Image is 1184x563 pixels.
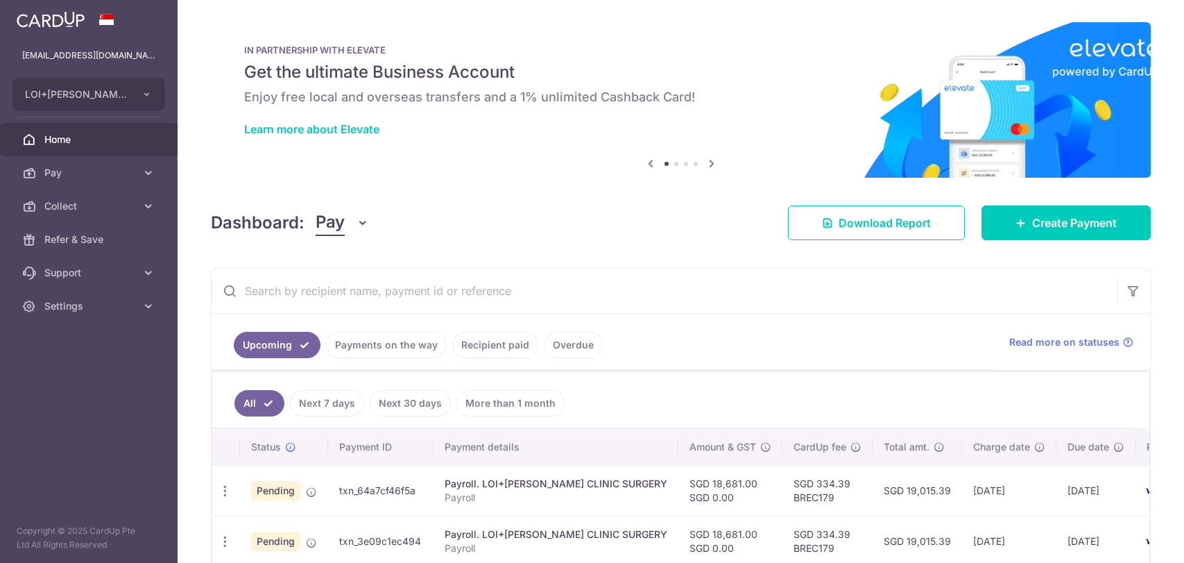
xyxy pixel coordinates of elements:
img: CardUp [17,11,85,28]
iframe: Opens a widget where you can find more information [1095,521,1170,556]
a: Recipient paid [452,332,538,358]
span: Refer & Save [44,233,136,246]
p: Payroll [445,541,667,555]
td: [DATE] [962,465,1056,516]
td: [DATE] [1056,465,1135,516]
a: Read more on statuses [1009,335,1133,349]
span: LOI+[PERSON_NAME] CLINIC SURGERY [25,87,128,101]
img: Renovation banner [211,22,1151,178]
a: Payments on the way [326,332,447,358]
button: Pay [316,210,369,236]
span: Support [44,266,136,280]
span: Pending [251,532,300,551]
a: Learn more about Elevate [244,122,379,136]
h5: Get the ultimate Business Account [244,61,1117,83]
td: SGD 19,015.39 [873,465,962,516]
span: Create Payment [1032,215,1117,231]
td: SGD 334.39 BREC179 [782,465,873,516]
span: Due date [1067,440,1109,454]
span: Pay [316,210,345,236]
a: Overdue [544,332,603,358]
div: Payroll. LOI+[PERSON_NAME] CLINIC SURGERY [445,477,667,491]
input: Search by recipient name, payment id or reference [212,269,1117,313]
th: Payment ID [328,429,434,465]
a: All [234,390,284,417]
span: Download Report [839,215,931,231]
span: Charge date [973,440,1030,454]
a: Next 7 days [290,390,364,417]
span: Total amt. [884,440,929,454]
td: SGD 18,681.00 SGD 0.00 [678,465,782,516]
td: txn_64a7cf46f5a [328,465,434,516]
a: Upcoming [234,332,320,358]
img: Bank Card [1140,482,1167,499]
a: More than 1 month [456,390,565,417]
p: [EMAIL_ADDRESS][DOMAIN_NAME] [22,49,155,62]
a: Download Report [788,205,965,240]
span: Pending [251,481,300,501]
span: Read more on statuses [1009,335,1119,349]
span: Home [44,133,136,146]
span: Collect [44,199,136,213]
th: Payment details [434,429,678,465]
a: Next 30 days [370,390,451,417]
div: Payroll. LOI+[PERSON_NAME] CLINIC SURGERY [445,528,667,541]
span: Settings [44,299,136,313]
span: Status [251,440,281,454]
p: IN PARTNERSHIP WITH ELEVATE [244,44,1117,56]
p: Payroll [445,491,667,505]
h4: Dashboard: [211,210,304,235]
span: Pay [44,166,136,180]
a: Create Payment [981,205,1151,240]
span: CardUp fee [793,440,846,454]
span: Amount & GST [689,440,756,454]
h6: Enjoy free local and overseas transfers and a 1% unlimited Cashback Card! [244,89,1117,106]
button: LOI+[PERSON_NAME] CLINIC SURGERY [12,78,165,111]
